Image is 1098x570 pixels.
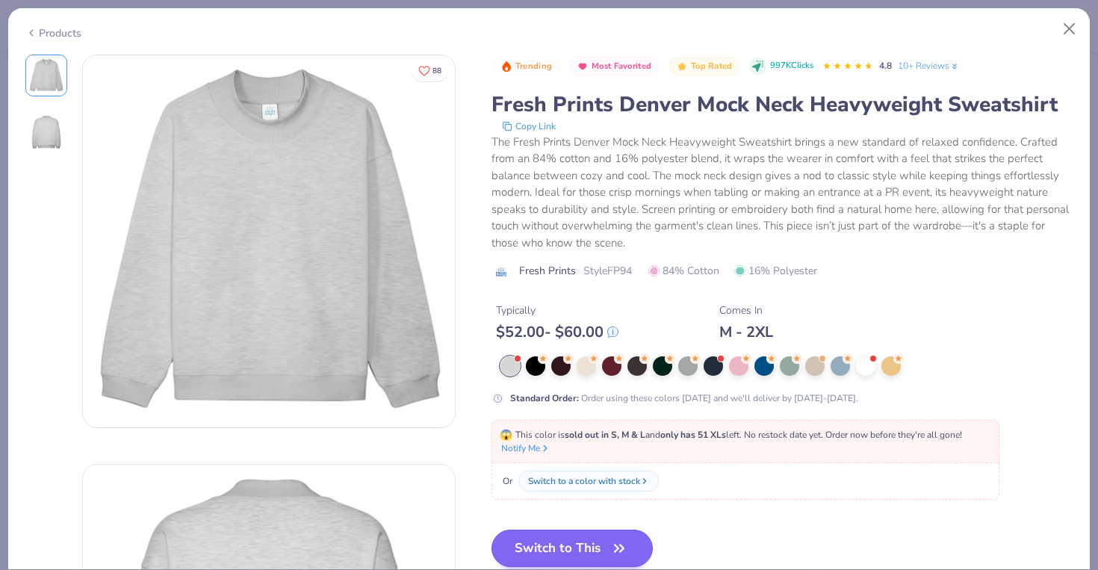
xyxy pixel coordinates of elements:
[493,57,560,76] button: Badge Button
[734,263,817,279] span: 16% Polyester
[515,62,552,70] span: Trending
[583,263,632,279] span: Style FP94
[898,59,960,72] a: 10+ Reviews
[491,266,512,278] img: brand logo
[83,55,455,427] img: Front
[592,62,651,70] span: Most Favorited
[669,57,740,76] button: Badge Button
[412,60,448,81] button: Like
[510,392,579,404] strong: Standard Order :
[496,323,618,341] div: $ 52.00 - $ 60.00
[491,134,1073,252] div: The Fresh Prints Denver Mock Neck Heavyweight Sweatshirt brings a new standard of relaxed confide...
[691,62,733,70] span: Top Rated
[491,530,654,567] button: Switch to This
[676,61,688,72] img: Top Rated sort
[491,90,1073,119] div: Fresh Prints Denver Mock Neck Heavyweight Sweatshirt
[1055,15,1084,43] button: Close
[569,57,660,76] button: Badge Button
[500,428,512,442] span: 😱
[500,429,962,441] span: This color is and left. No restock date yet. Order now before they're all gone!
[500,61,512,72] img: Trending sort
[565,429,645,441] strong: sold out in S, M & L
[719,323,773,341] div: M - 2XL
[577,61,589,72] img: Most Favorited sort
[822,55,873,78] div: 4.8 Stars
[519,263,576,279] span: Fresh Prints
[432,67,441,75] span: 88
[648,263,719,279] span: 84% Cotton
[497,119,560,134] button: copy to clipboard
[518,471,659,492] button: Switch to a color with stock
[719,303,773,318] div: Comes In
[28,58,64,93] img: Front
[25,25,81,41] div: Products
[501,442,550,455] button: Notify Me
[770,60,813,72] span: 997K Clicks
[500,474,512,488] span: Or
[660,429,726,441] strong: only has 51 XLs
[496,303,618,318] div: Typically
[510,391,858,405] div: Order using these colors [DATE] and we'll deliver by [DATE]-[DATE].
[28,114,64,150] img: Back
[528,474,640,488] div: Switch to a color with stock
[879,60,892,72] span: 4.8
